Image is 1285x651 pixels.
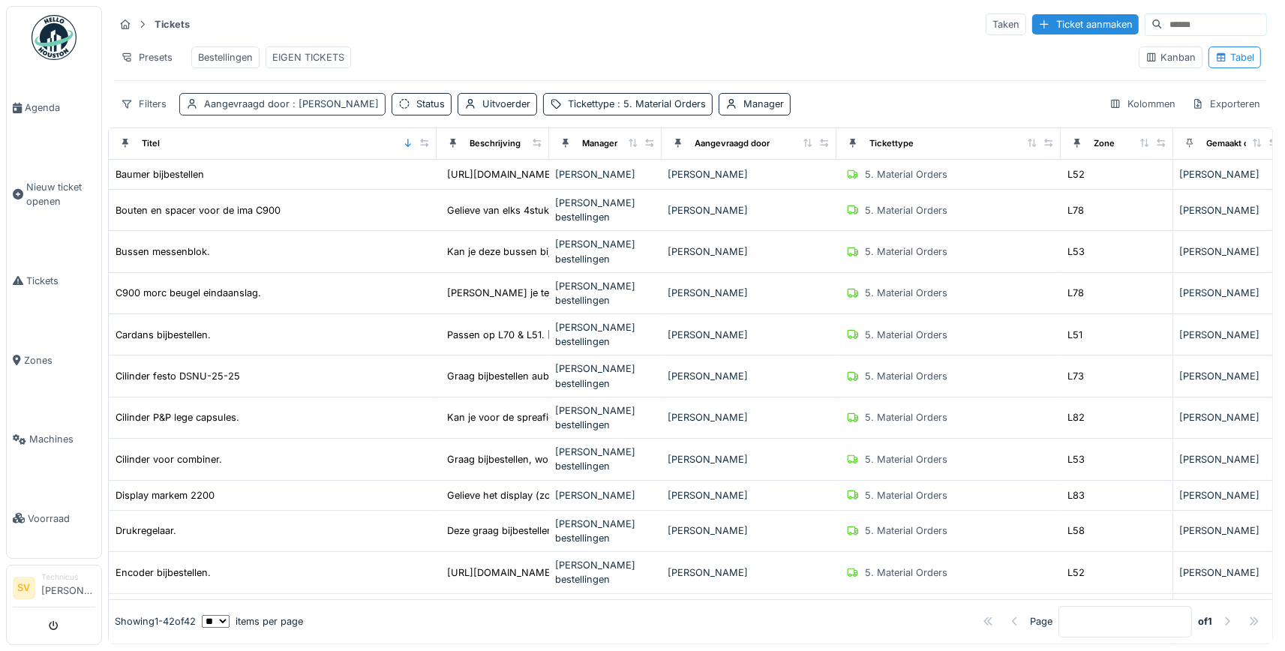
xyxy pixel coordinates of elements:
div: [PERSON_NAME] bestellingen [555,196,656,224]
div: L52 [1067,565,1085,580]
span: : 5. Material Orders [614,98,706,109]
span: Zones [24,353,95,367]
div: Bestellingen [198,50,253,64]
a: Voorraad [7,479,101,559]
div: [PERSON_NAME] bestellingen [555,361,656,390]
div: Kan je voor de spreafico (serie nummer: 124-01-... [447,410,678,424]
div: Filters [114,93,173,115]
div: L78 [1067,286,1084,300]
div: Exporteren [1185,93,1267,115]
div: L82 [1067,410,1085,424]
div: [PERSON_NAME] [668,523,830,538]
div: Zone [1094,137,1115,150]
div: Page [1030,614,1052,628]
li: SV [13,577,35,599]
div: items per page [202,614,303,628]
div: Kan je deze bussen bijbestellen aub? [447,244,617,259]
div: Gemaakt door [1206,137,1262,150]
li: [PERSON_NAME] [41,571,95,604]
div: Manager [582,137,617,150]
div: Cardans bijbestellen. [116,328,211,342]
div: 5. Material Orders [865,488,947,502]
a: Machines [7,400,101,479]
div: Beschrijving [470,137,521,150]
span: Voorraad [28,511,95,526]
div: 5. Material Orders [865,369,947,383]
div: Aangevraagd door [204,97,379,111]
div: L53 [1067,244,1085,259]
span: Tickets [26,274,95,288]
div: Status [416,97,445,111]
div: EIGEN TICKETS [272,50,344,64]
div: [PERSON_NAME] bestellingen [555,237,656,265]
strong: Tickets [149,17,196,31]
div: 5. Material Orders [865,328,947,342]
span: Nieuw ticket openen [26,180,95,208]
div: Graag bijbestellen aub. [447,369,552,383]
div: Gelieve van elks 4stuks te bestellen. Bout: BH1... [447,203,668,217]
div: [PERSON_NAME] [1179,244,1280,259]
div: L58 [1067,523,1085,538]
div: [PERSON_NAME] [1179,286,1280,300]
div: Technicus [41,571,95,583]
div: Manager [743,97,784,111]
div: Bussen messenblok. [116,244,210,259]
strong: of 1 [1198,614,1212,628]
img: Badge_color-CXgf-gQk.svg [32,15,77,60]
div: Bouten en spacer voor de ima C900 [116,203,281,217]
div: C900 morc beugel eindaanslag. [116,286,261,300]
div: Titel [142,137,160,150]
div: [PERSON_NAME] [668,167,830,181]
div: L83 [1067,488,1085,502]
div: [PERSON_NAME] [668,244,830,259]
div: Cilinder festo DSNU-25-25 [116,369,240,383]
div: Deze graag bijbestellen aub.: PO 00171 [447,523,623,538]
div: [PERSON_NAME] je terug zo een beugel bestellen voor op st... [447,286,735,300]
div: [PERSON_NAME] [1179,452,1280,466]
div: Cilinder voor combiner. [116,452,222,466]
span: Machines [29,432,95,446]
div: L51 [1067,328,1082,342]
a: Zones [7,320,101,400]
div: [PERSON_NAME] [555,167,656,181]
div: Kolommen [1103,93,1182,115]
div: L73 [1067,369,1084,383]
a: SV Technicus[PERSON_NAME] [13,571,95,607]
div: 5. Material Orders [865,565,947,580]
div: [PERSON_NAME] [1179,523,1280,538]
div: [PERSON_NAME] [1179,167,1280,181]
div: 5. Material Orders [865,244,947,259]
div: Cilinder P&P lege capsules. [116,410,239,424]
div: Display markem 2200 [116,488,215,502]
div: [PERSON_NAME] bestellingen [555,403,656,432]
div: Baumer bijbestellen [116,167,204,181]
div: Taken [986,13,1026,35]
div: [PERSON_NAME] [668,488,830,502]
div: [PERSON_NAME] [668,565,830,580]
div: [PERSON_NAME] [668,203,830,217]
div: 5. Material Orders [865,410,947,424]
div: [PERSON_NAME] [668,286,830,300]
div: [PERSON_NAME] bestellingen [555,517,656,545]
div: [PERSON_NAME] [668,410,830,424]
span: : [PERSON_NAME] [290,98,379,109]
div: L52 [1067,167,1085,181]
div: Passen op L70 & L51. [URL].. [447,328,580,342]
span: Agenda [25,100,95,115]
div: [PERSON_NAME] [555,488,656,502]
div: Tickettype [869,137,914,150]
div: 5. Material Orders [865,523,947,538]
div: [URL][DOMAIN_NAME].. [447,565,560,580]
div: [PERSON_NAME] bestellingen [555,320,656,349]
div: 5. Material Orders [865,167,947,181]
div: Graag bijbestellen, wordt gebruikt op L80, 73, ... [447,452,669,466]
a: Tickets [7,241,101,321]
div: Kanban [1145,50,1196,64]
div: [URL][DOMAIN_NAME].. [447,167,560,181]
div: Tabel [1215,50,1254,64]
div: L53 [1067,452,1085,466]
div: Showing 1 - 42 of 42 [115,614,196,628]
div: [PERSON_NAME] [668,369,830,383]
div: [PERSON_NAME] [668,328,830,342]
div: [PERSON_NAME] bestellingen [555,445,656,473]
